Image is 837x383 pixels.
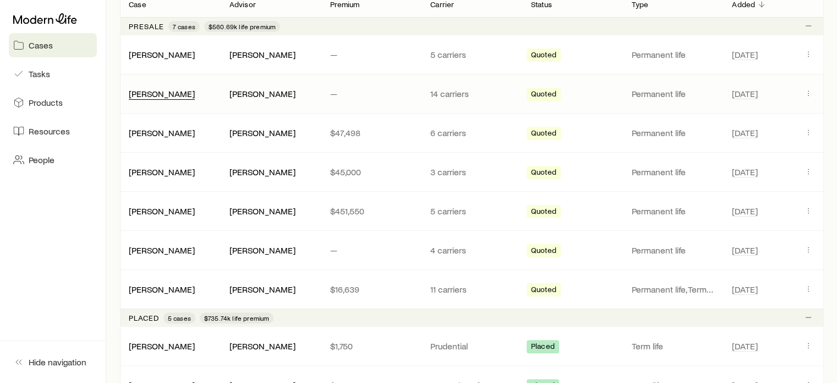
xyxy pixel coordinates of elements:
[732,284,758,295] span: [DATE]
[129,88,195,99] a: [PERSON_NAME]
[129,341,195,351] a: [PERSON_NAME]
[430,284,513,295] p: 11 carriers
[129,245,195,256] div: [PERSON_NAME]
[129,341,195,352] div: [PERSON_NAME]
[330,88,413,99] p: —
[129,127,195,139] div: [PERSON_NAME]
[531,128,556,140] span: Quoted
[129,88,195,100] div: [PERSON_NAME]
[129,245,195,255] a: [PERSON_NAME]
[430,206,513,217] p: 5 carriers
[531,168,556,179] span: Quoted
[732,245,758,256] span: [DATE]
[430,341,513,352] p: Prudential
[330,166,413,177] p: $45,000
[29,40,53,51] span: Cases
[229,284,296,295] div: [PERSON_NAME]
[531,285,556,296] span: Quoted
[129,127,195,138] a: [PERSON_NAME]
[129,206,195,217] div: [PERSON_NAME]
[229,166,296,178] div: [PERSON_NAME]
[129,284,195,295] div: [PERSON_NAME]
[330,245,413,256] p: —
[330,49,413,60] p: —
[9,350,97,374] button: Hide navigation
[632,49,715,60] p: Permanent life
[129,166,195,177] a: [PERSON_NAME]
[632,245,715,256] p: Permanent life
[330,206,413,217] p: $451,550
[732,49,758,60] span: [DATE]
[330,341,413,352] p: $1,750
[732,166,758,177] span: [DATE]
[129,49,195,61] div: [PERSON_NAME]
[732,341,758,352] span: [DATE]
[229,206,296,217] div: [PERSON_NAME]
[9,62,97,86] a: Tasks
[9,148,97,172] a: People
[430,245,513,256] p: 4 carriers
[29,126,70,137] span: Resources
[531,342,555,353] span: Placed
[531,89,556,101] span: Quoted
[209,22,276,31] span: $560.69k life premium
[632,284,715,295] p: Permanent life, Term life
[9,90,97,115] a: Products
[29,357,86,368] span: Hide navigation
[29,97,63,108] span: Products
[129,314,159,322] p: Placed
[732,206,758,217] span: [DATE]
[129,22,164,31] p: Presale
[632,166,715,177] p: Permanent life
[9,119,97,143] a: Resources
[173,22,195,31] span: 7 cases
[229,88,296,100] div: [PERSON_NAME]
[430,166,513,177] p: 3 carriers
[168,314,191,322] span: 5 cases
[29,154,54,165] span: People
[129,166,195,178] div: [PERSON_NAME]
[29,68,50,79] span: Tasks
[129,284,195,294] a: [PERSON_NAME]
[430,88,513,99] p: 14 carriers
[632,206,715,217] p: Permanent life
[9,33,97,57] a: Cases
[129,49,195,60] a: [PERSON_NAME]
[531,50,556,62] span: Quoted
[129,206,195,216] a: [PERSON_NAME]
[430,127,513,138] p: 6 carriers
[204,314,269,322] span: $735.74k life premium
[531,246,556,257] span: Quoted
[632,341,715,352] p: Term life
[531,207,556,218] span: Quoted
[229,341,296,352] div: [PERSON_NAME]
[632,88,715,99] p: Permanent life
[330,127,413,138] p: $47,498
[229,127,296,139] div: [PERSON_NAME]
[732,88,758,99] span: [DATE]
[430,49,513,60] p: 5 carriers
[732,127,758,138] span: [DATE]
[330,284,413,295] p: $16,639
[632,127,715,138] p: Permanent life
[229,245,296,256] div: [PERSON_NAME]
[229,49,296,61] div: [PERSON_NAME]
